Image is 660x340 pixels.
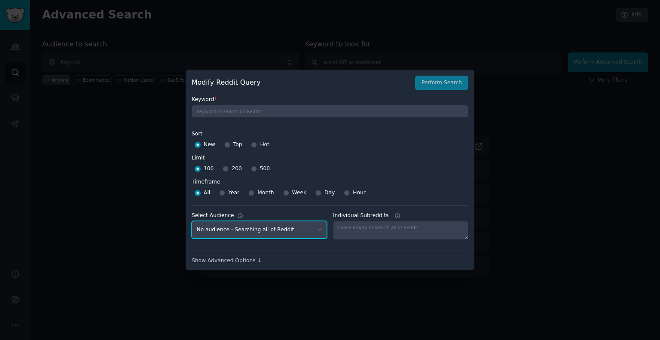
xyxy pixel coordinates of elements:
span: Week [292,189,307,197]
label: Individual Subreddits [333,212,468,220]
span: Hour [353,189,366,197]
span: Hot [260,141,269,149]
span: Day [324,189,335,197]
span: 200 [232,165,241,173]
span: Top [233,141,242,149]
span: Month [257,189,274,197]
span: 500 [260,165,270,173]
h2: Modify Reddit Query [192,77,410,88]
label: Sort [192,130,468,138]
span: All [204,189,210,197]
input: Keyword to search on Reddit [192,105,468,118]
span: Year [228,189,239,197]
div: Select Audience [192,212,234,220]
span: New [204,141,215,149]
div: Limit [192,154,205,162]
label: Timeframe [192,175,468,186]
label: Keyword [192,96,468,104]
div: Show Advanced Options ↓ [192,257,468,265]
span: 100 [204,165,214,173]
